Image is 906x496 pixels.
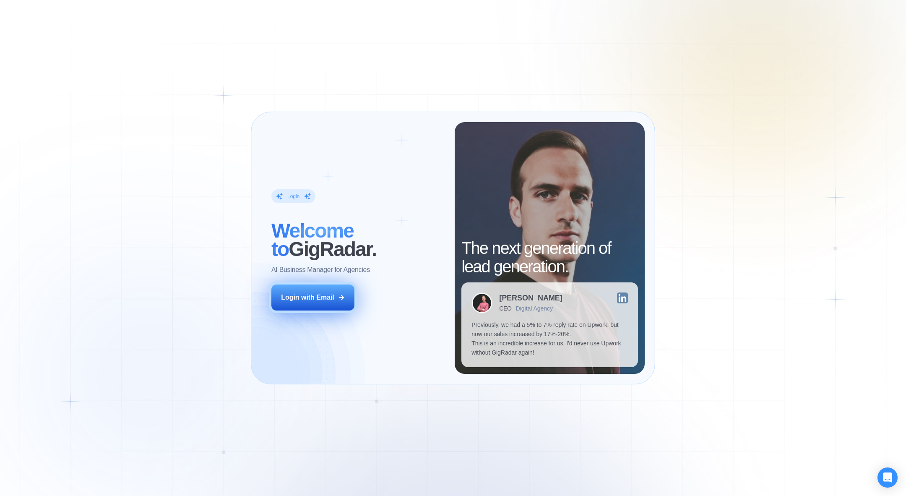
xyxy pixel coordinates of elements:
[499,294,562,302] div: [PERSON_NAME]
[516,305,553,312] div: Digital Agency
[461,239,638,276] h2: The next generation of lead generation.
[471,320,627,357] p: Previously, we had a 5% to 7% reply rate on Upwork, but now our sales increased by 17%-20%. This ...
[877,467,898,488] div: Open Intercom Messenger
[271,265,370,274] p: AI Business Manager for Agencies
[271,219,354,260] span: Welcome to
[271,285,354,311] button: Login with Email
[281,293,334,302] div: Login with Email
[499,305,511,312] div: CEO
[287,193,299,199] div: Login
[271,222,445,258] h2: ‍ GigRadar.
